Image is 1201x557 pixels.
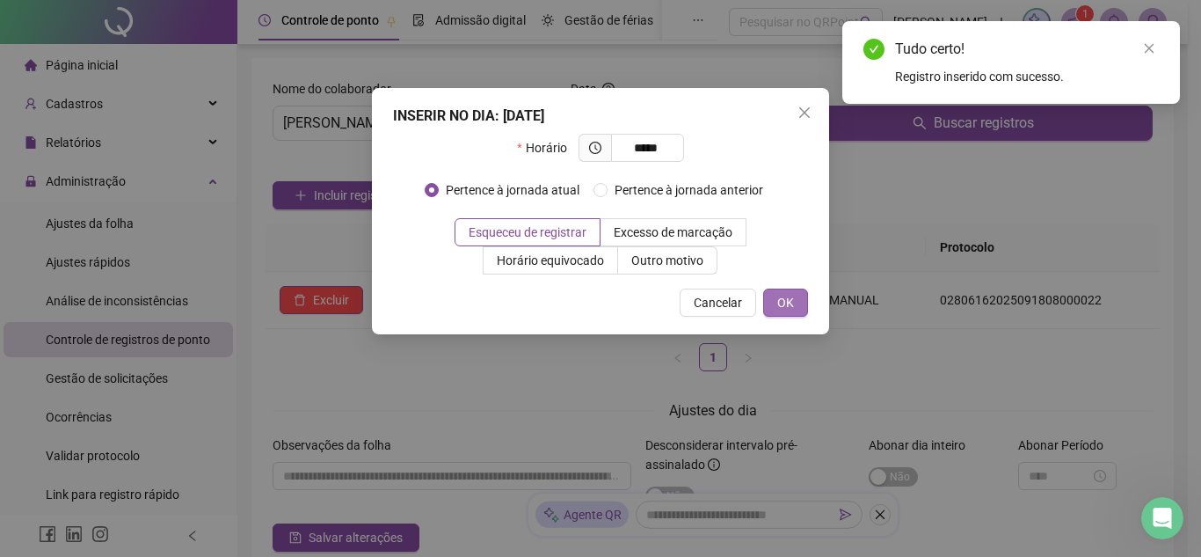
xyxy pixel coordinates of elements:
div: Registro inserido com sucesso. [895,67,1159,86]
div: INSERIR NO DIA : [DATE] [393,106,808,127]
span: clock-circle [589,142,601,154]
span: Outro motivo [631,253,703,268]
label: Horário [517,134,578,162]
span: check-circle [863,39,884,60]
button: Cancelar [680,289,756,317]
span: close [797,106,812,120]
iframe: Intercom live chat [1141,497,1183,539]
span: Pertence à jornada anterior [608,180,770,200]
div: Tudo certo! [895,39,1159,60]
span: Excesso de marcação [614,225,732,239]
button: Close [790,99,819,127]
span: close [1143,42,1155,55]
span: Cancelar [694,293,742,312]
span: OK [777,293,794,312]
span: Horário equivocado [497,253,604,268]
span: Esqueceu de registrar [469,225,586,239]
button: OK [763,289,808,317]
a: Close [1139,39,1159,58]
span: Pertence à jornada atual [439,180,586,200]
